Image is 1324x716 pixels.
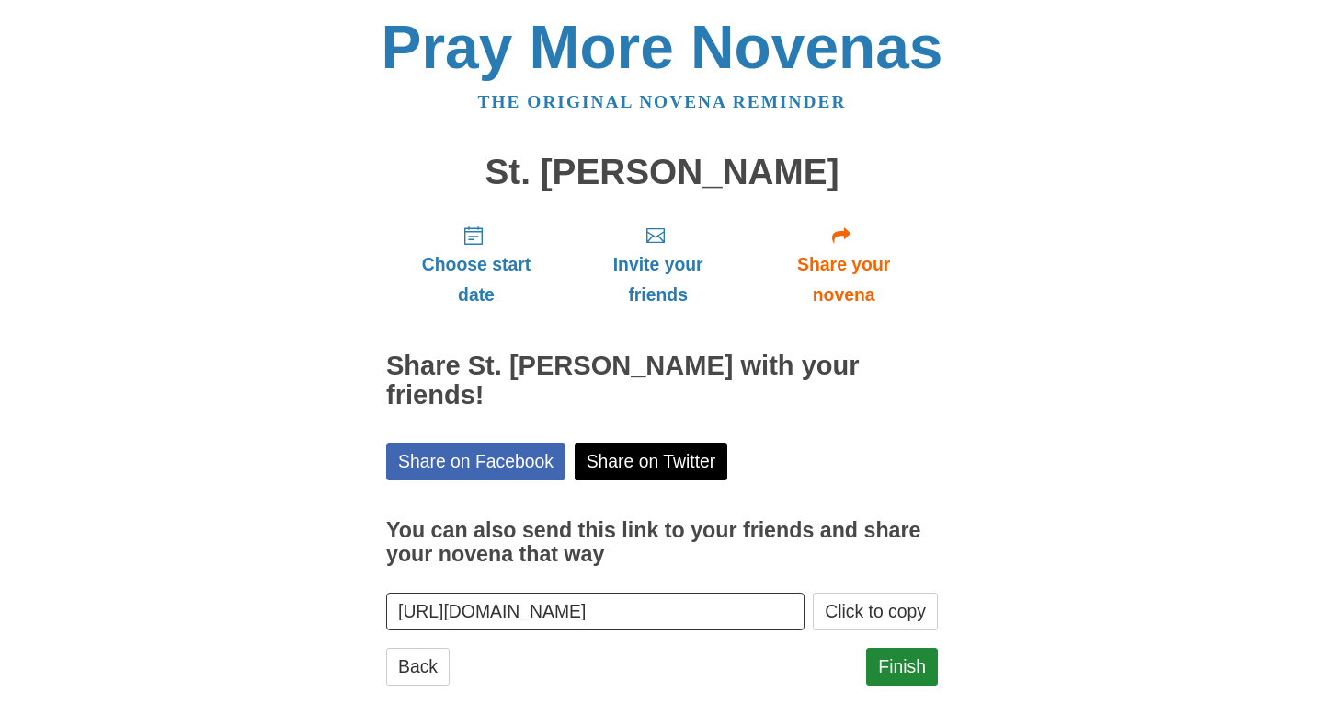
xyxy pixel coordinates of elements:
span: Invite your friends [585,249,731,310]
a: Share on Facebook [386,443,565,480]
h2: Share St. [PERSON_NAME] with your friends! [386,352,938,410]
a: Share your novena [749,210,938,319]
h1: St. [PERSON_NAME] [386,153,938,192]
a: Invite your friends [566,210,749,319]
a: Back [386,648,450,686]
a: Finish [866,648,938,686]
a: Choose start date [386,210,566,319]
a: Share on Twitter [575,443,728,480]
h3: You can also send this link to your friends and share your novena that way [386,519,938,566]
span: Share your novena [768,249,919,310]
a: Pray More Novenas [382,13,943,81]
span: Choose start date [405,249,548,310]
button: Click to copy [813,593,938,630]
a: The original novena reminder [478,92,847,111]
